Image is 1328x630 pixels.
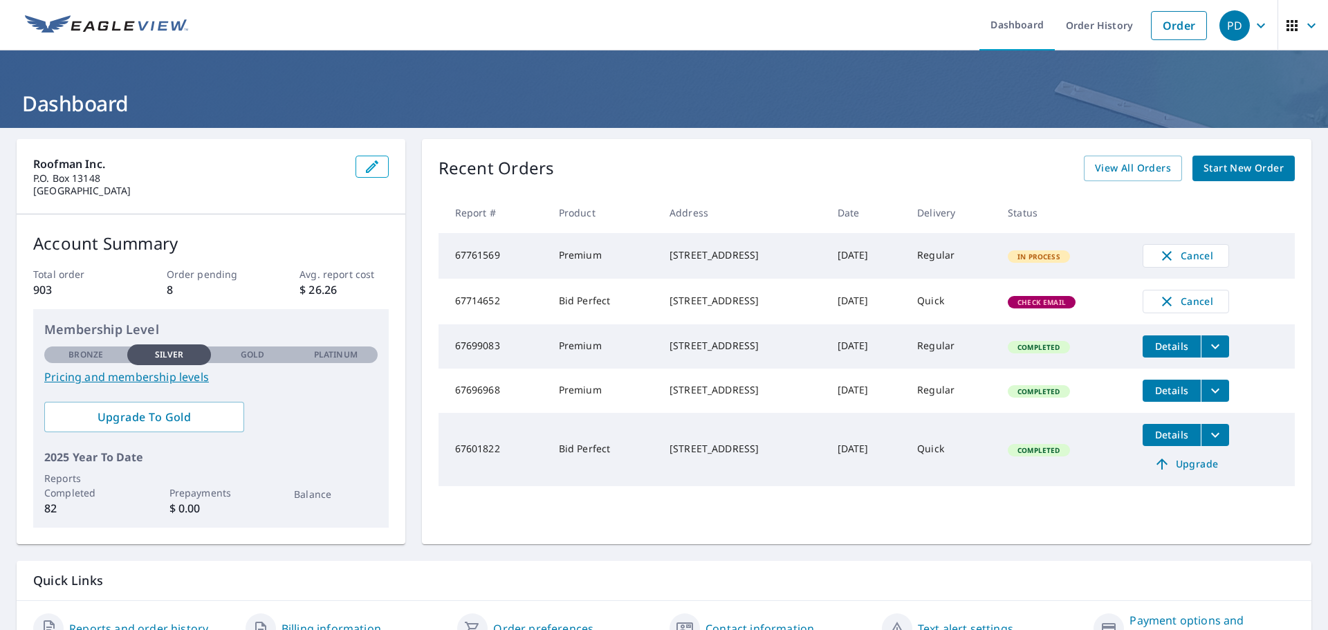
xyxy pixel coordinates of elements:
a: Upgrade [1143,453,1229,475]
td: [DATE] [827,233,907,279]
p: Order pending [167,267,255,281]
span: Check Email [1009,297,1074,307]
p: Account Summary [33,231,389,256]
td: Premium [548,233,658,279]
span: Upgrade To Gold [55,409,233,425]
td: [DATE] [827,413,907,486]
td: 67696968 [439,369,548,413]
span: Details [1151,340,1192,353]
th: Delivery [906,192,997,233]
th: Report # [439,192,548,233]
p: Silver [155,349,184,361]
p: 8 [167,281,255,298]
button: filesDropdownBtn-67696968 [1201,380,1229,402]
p: Prepayments [169,485,252,500]
td: [DATE] [827,324,907,369]
td: 67761569 [439,233,548,279]
span: Completed [1009,387,1068,396]
td: Bid Perfect [548,413,658,486]
div: [STREET_ADDRESS] [670,294,815,308]
p: Bronze [68,349,103,361]
a: Order [1151,11,1207,40]
p: 2025 Year To Date [44,449,378,465]
td: 67699083 [439,324,548,369]
p: Gold [241,349,264,361]
td: Regular [906,324,997,369]
a: View All Orders [1084,156,1182,181]
button: detailsBtn-67699083 [1143,335,1201,358]
p: Recent Orders [439,156,555,181]
p: Platinum [314,349,358,361]
p: [GEOGRAPHIC_DATA] [33,185,344,197]
a: Pricing and membership levels [44,369,378,385]
td: [DATE] [827,369,907,413]
a: Start New Order [1192,156,1295,181]
td: Regular [906,233,997,279]
td: Quick [906,413,997,486]
td: Bid Perfect [548,279,658,324]
button: Cancel [1143,290,1229,313]
span: Completed [1009,342,1068,352]
button: detailsBtn-67696968 [1143,380,1201,402]
p: $ 0.00 [169,500,252,517]
td: Premium [548,369,658,413]
span: In Process [1009,252,1069,261]
span: Cancel [1157,248,1215,264]
span: Upgrade [1151,456,1221,472]
div: [STREET_ADDRESS] [670,248,815,262]
img: EV Logo [25,15,188,36]
p: Total order [33,267,122,281]
p: $ 26.26 [299,281,388,298]
span: Details [1151,384,1192,397]
p: Membership Level [44,320,378,339]
p: 903 [33,281,122,298]
td: Quick [906,279,997,324]
th: Product [548,192,658,233]
div: [STREET_ADDRESS] [670,442,815,456]
td: 67601822 [439,413,548,486]
th: Date [827,192,907,233]
span: Cancel [1157,293,1215,310]
p: Roofman Inc. [33,156,344,172]
th: Address [658,192,827,233]
div: PD [1219,10,1250,41]
p: Balance [294,487,377,501]
td: Regular [906,369,997,413]
button: Cancel [1143,244,1229,268]
td: [DATE] [827,279,907,324]
h1: Dashboard [17,89,1311,118]
p: Reports Completed [44,471,127,500]
span: Details [1151,428,1192,441]
p: Quick Links [33,572,1295,589]
p: P.O. Box 13148 [33,172,344,185]
div: [STREET_ADDRESS] [670,339,815,353]
p: 82 [44,500,127,517]
p: Avg. report cost [299,267,388,281]
button: filesDropdownBtn-67601822 [1201,424,1229,446]
span: Completed [1009,445,1068,455]
button: detailsBtn-67601822 [1143,424,1201,446]
td: 67714652 [439,279,548,324]
a: Upgrade To Gold [44,402,244,432]
td: Premium [548,324,658,369]
div: [STREET_ADDRESS] [670,383,815,397]
button: filesDropdownBtn-67699083 [1201,335,1229,358]
th: Status [997,192,1132,233]
span: Start New Order [1203,160,1284,177]
span: View All Orders [1095,160,1171,177]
